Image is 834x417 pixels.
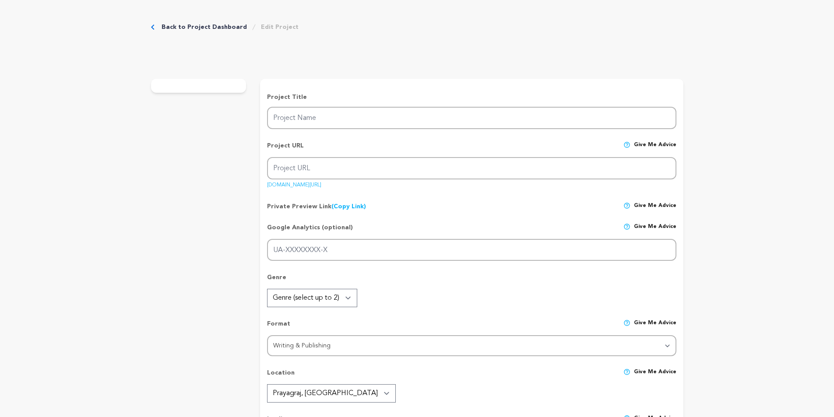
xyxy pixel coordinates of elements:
[267,157,676,179] input: Project URL
[267,223,353,239] p: Google Analytics (optional)
[267,239,676,261] input: UA-XXXXXXXX-X
[267,107,676,129] input: Project Name
[634,319,676,335] span: Give me advice
[267,179,321,188] a: [DOMAIN_NAME][URL]
[634,202,676,211] span: Give me advice
[634,368,676,384] span: Give me advice
[623,141,630,148] img: help-circle.svg
[623,368,630,375] img: help-circle.svg
[623,202,630,209] img: help-circle.svg
[634,141,676,157] span: Give me advice
[162,23,247,32] a: Back to Project Dashboard
[261,23,299,32] a: Edit Project
[623,223,630,230] img: help-circle.svg
[623,319,630,326] img: help-circle.svg
[267,141,304,157] p: Project URL
[331,203,366,210] a: (Copy Link)
[634,223,676,239] span: Give me advice
[267,368,295,384] p: Location
[151,23,299,32] div: Breadcrumb
[267,93,676,102] p: Project Title
[267,273,676,289] p: Genre
[267,202,366,211] p: Private Preview Link
[267,319,290,335] p: Format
